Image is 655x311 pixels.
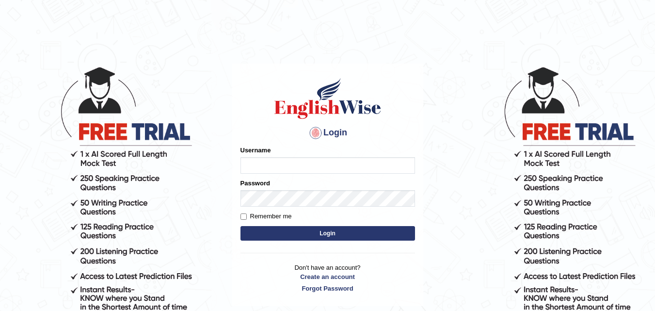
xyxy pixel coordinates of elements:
[272,77,383,120] img: Logo of English Wise sign in for intelligent practice with AI
[240,213,247,220] input: Remember me
[240,179,270,188] label: Password
[240,146,271,155] label: Username
[240,272,415,281] a: Create an account
[240,125,415,141] h4: Login
[240,263,415,293] p: Don't have an account?
[240,226,415,241] button: Login
[240,212,292,221] label: Remember me
[240,284,415,293] a: Forgot Password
